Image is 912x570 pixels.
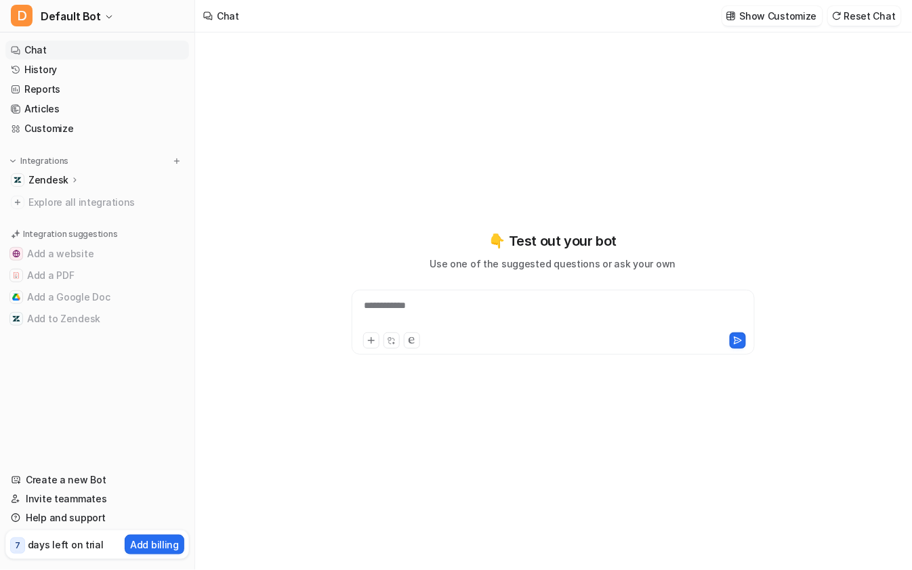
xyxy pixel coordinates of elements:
p: Integration suggestions [23,228,117,240]
a: Chat [5,41,189,60]
img: reset [832,11,842,21]
p: Integrations [20,156,68,167]
p: Add billing [130,538,179,552]
button: Add a PDFAdd a PDF [5,265,189,286]
span: D [11,5,33,26]
span: Default Bot [41,7,101,26]
button: Add to ZendeskAdd to Zendesk [5,308,189,330]
button: Reset Chat [828,6,901,26]
img: Add a Google Doc [12,293,20,301]
button: Show Customize [722,6,823,26]
p: days left on trial [28,538,104,552]
img: customize [726,11,736,21]
a: Invite teammates [5,489,189,508]
button: Integrations [5,154,72,168]
img: Zendesk [14,176,22,184]
div: Chat [217,9,239,23]
a: Customize [5,119,189,138]
p: 👇 Test out your bot [489,231,617,251]
a: Help and support [5,508,189,527]
a: History [5,60,189,79]
a: Articles [5,100,189,118]
img: explore all integrations [11,196,24,209]
p: Use one of the suggested questions or ask your own [430,257,676,271]
img: Add a website [12,250,20,258]
img: expand menu [8,156,18,166]
img: Add a PDF [12,271,20,280]
a: Reports [5,80,189,99]
span: Explore all integrations [28,192,184,213]
img: Add to Zendesk [12,315,20,323]
p: Show Customize [740,9,817,23]
a: Create a new Bot [5,470,189,489]
p: Zendesk [28,173,68,187]
button: Add a Google DocAdd a Google Doc [5,286,189,308]
a: Explore all integrations [5,193,189,212]
button: Add a websiteAdd a website [5,243,189,265]
p: 7 [15,540,20,552]
img: menu_add.svg [172,156,182,166]
button: Add billing [125,535,184,554]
